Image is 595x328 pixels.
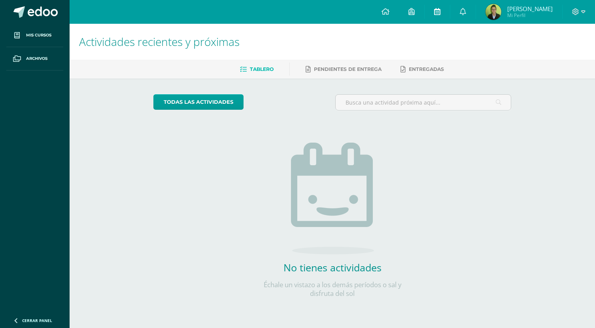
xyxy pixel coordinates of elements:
[306,63,382,76] a: Pendientes de entrega
[6,47,63,71] a: Archivos
[26,32,51,38] span: Mis cursos
[291,143,374,254] img: no_activities.png
[409,66,444,72] span: Entregadas
[485,4,501,20] img: b7fed7a5b08e3288e2271a8a47f69db7.png
[314,66,382,72] span: Pendientes de entrega
[253,280,412,298] p: Échale un vistazo a los demás períodos o sal y disfruta del sol
[6,24,63,47] a: Mis cursos
[336,95,511,110] input: Busca una actividad próxima aquí...
[250,66,274,72] span: Tablero
[253,261,412,274] h2: No tienes actividades
[26,55,47,62] span: Archivos
[400,63,444,76] a: Entregadas
[240,63,274,76] a: Tablero
[22,318,52,323] span: Cerrar panel
[79,34,240,49] span: Actividades recientes y próximas
[507,5,553,13] span: [PERSON_NAME]
[507,12,553,19] span: Mi Perfil
[153,94,244,110] a: todas las Actividades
